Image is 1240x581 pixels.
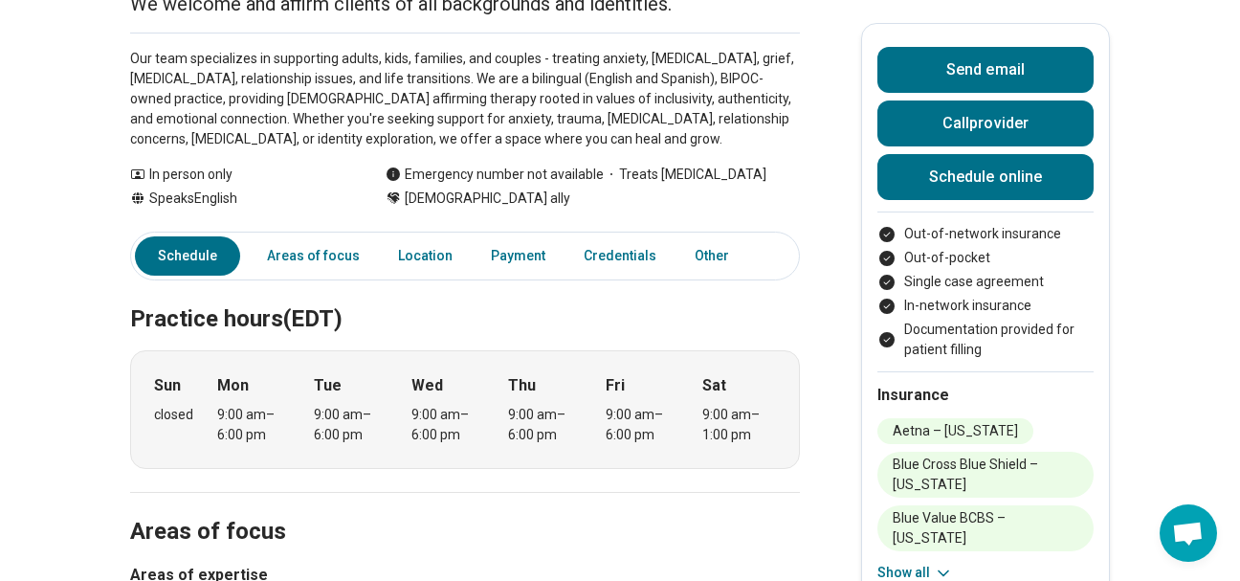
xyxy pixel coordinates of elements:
strong: Mon [217,374,249,397]
span: Treats [MEDICAL_DATA] [604,165,766,185]
div: Speaks English [130,189,347,209]
h2: Areas of focus [130,470,800,548]
div: 9:00 am – 6:00 pm [606,405,679,445]
div: closed [154,405,193,425]
li: Single case agreement [877,272,1094,292]
a: Location [387,236,464,276]
div: 9:00 am – 6:00 pm [217,405,291,445]
li: In-network insurance [877,296,1094,316]
div: 9:00 am – 1:00 pm [702,405,776,445]
div: 9:00 am – 6:00 pm [508,405,582,445]
a: Other [683,236,752,276]
ul: Payment options [877,224,1094,360]
div: 9:00 am – 6:00 pm [314,405,387,445]
li: Documentation provided for patient filling [877,320,1094,360]
li: Aetna – [US_STATE] [877,418,1033,444]
div: In person only [130,165,347,185]
li: Out-of-pocket [877,248,1094,268]
div: When does the program meet? [130,350,800,469]
button: Callprovider [877,101,1094,146]
a: Schedule [135,236,240,276]
a: Credentials [572,236,668,276]
p: Our team specializes in supporting adults, kids, families, and couples - treating anxiety, [MEDIC... [130,49,800,149]
strong: Sat [702,374,726,397]
h2: Insurance [877,384,1094,407]
strong: Sun [154,374,181,397]
a: Payment [479,236,557,276]
strong: Fri [606,374,625,397]
h2: Practice hours (EDT) [130,257,800,336]
div: Emergency number not available [386,165,604,185]
li: Blue Cross Blue Shield – [US_STATE] [877,452,1094,498]
a: Areas of focus [255,236,371,276]
li: Blue Value BCBS – [US_STATE] [877,505,1094,551]
a: Schedule online [877,154,1094,200]
div: Open chat [1160,504,1217,562]
strong: Thu [508,374,536,397]
span: [DEMOGRAPHIC_DATA] ally [405,189,570,209]
button: Send email [877,47,1094,93]
li: Out-of-network insurance [877,224,1094,244]
div: 9:00 am – 6:00 pm [411,405,485,445]
strong: Wed [411,374,443,397]
strong: Tue [314,374,342,397]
